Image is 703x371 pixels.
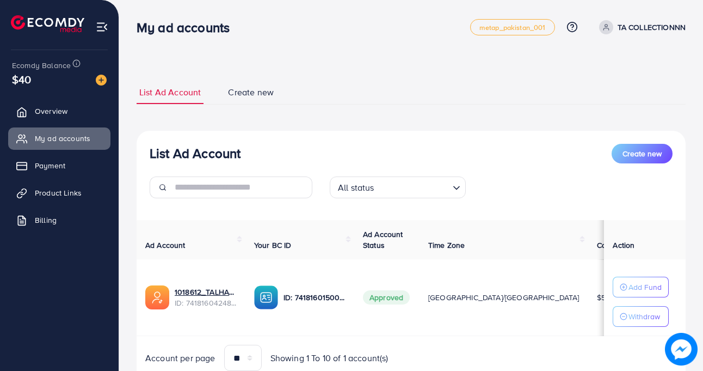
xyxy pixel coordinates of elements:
[145,352,215,364] span: Account per page
[270,352,388,364] span: Showing 1 To 10 of 1 account(s)
[283,291,346,304] p: ID: 7418160150080471041
[35,187,82,198] span: Product Links
[378,178,448,196] input: Search for option
[35,215,57,226] span: Billing
[175,287,237,297] a: 1018612_TALHA_1727175071599
[613,240,634,251] span: Action
[479,24,546,31] span: metap_pakistan_001
[8,100,110,122] a: Overview
[8,155,110,177] a: Payment
[363,290,410,305] span: Approved
[668,336,694,362] img: image
[35,133,90,144] span: My ad accounts
[595,20,686,34] a: TA COLLECTIONNN
[35,106,67,117] span: Overview
[613,277,669,297] button: Add Fund
[96,21,108,33] img: menu
[622,148,662,159] span: Create new
[428,292,579,303] span: [GEOGRAPHIC_DATA]/[GEOGRAPHIC_DATA]
[363,229,403,251] span: Ad Account Status
[150,145,240,161] h3: List Ad Account
[628,310,660,323] p: Withdraw
[613,306,669,327] button: Withdraw
[228,86,274,99] span: Create new
[12,60,71,71] span: Ecomdy Balance
[139,86,201,99] span: List Ad Account
[254,240,292,251] span: Your BC ID
[175,287,237,309] div: <span class='underline'>1018612_TALHA_1727175071599</span></br>7418160424866545681
[336,180,377,196] span: All status
[8,182,110,204] a: Product Links
[612,144,673,163] button: Create new
[8,209,110,231] a: Billing
[254,285,278,309] img: ic-ba-acc.ded83a64.svg
[8,127,110,149] a: My ad accounts
[330,177,466,198] div: Search for option
[96,75,107,86] img: image
[618,21,686,34] p: TA COLLECTIONNN
[137,20,238,35] h3: My ad accounts
[11,15,84,32] img: logo
[628,281,662,294] p: Add Fund
[145,240,186,251] span: Ad Account
[175,297,237,308] span: ID: 7418160424866545681
[12,71,31,87] span: $40
[145,285,169,309] img: ic-ads-acc.e4c84228.svg
[470,19,555,35] a: metap_pakistan_001
[35,160,65,171] span: Payment
[428,240,465,251] span: Time Zone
